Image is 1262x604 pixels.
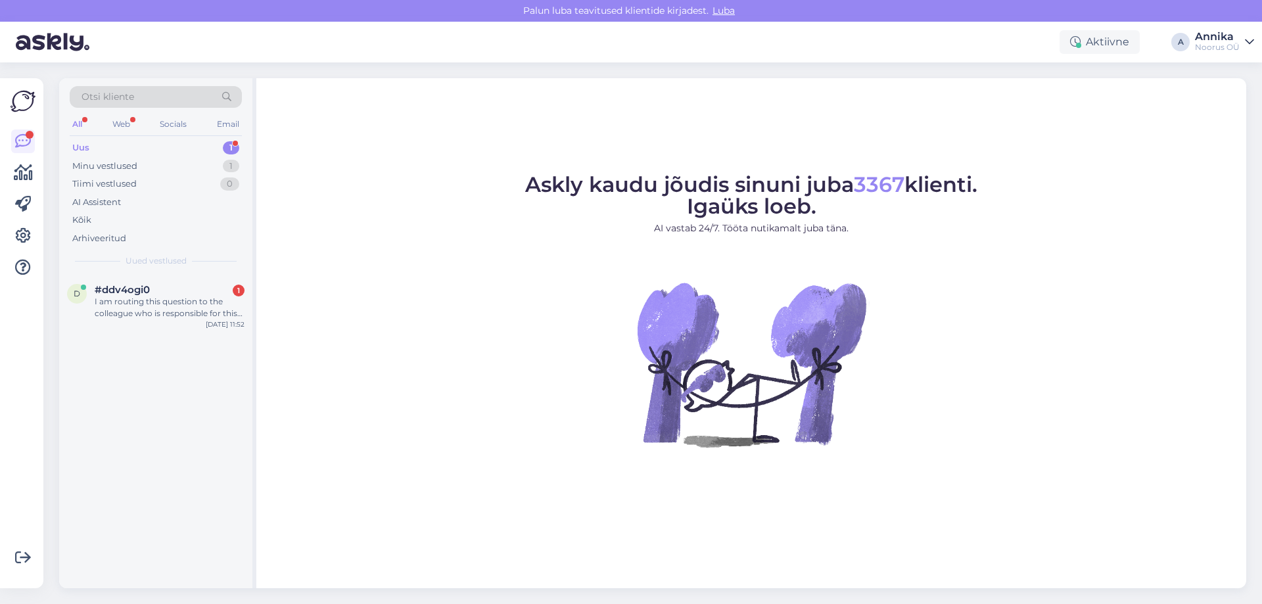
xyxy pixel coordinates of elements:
[214,116,242,133] div: Email
[854,172,904,197] span: 3367
[1195,32,1240,42] div: Annika
[525,221,977,235] p: AI vastab 24/7. Tööta nutikamalt juba täna.
[220,177,239,191] div: 0
[709,5,739,16] span: Luba
[126,255,187,267] span: Uued vestlused
[110,116,133,133] div: Web
[72,160,137,173] div: Minu vestlused
[233,285,245,296] div: 1
[74,289,80,298] span: d
[82,90,134,104] span: Otsi kliente
[95,296,245,319] div: I am routing this question to the colleague who is responsible for this topic. The reply might ta...
[11,89,35,114] img: Askly Logo
[223,160,239,173] div: 1
[72,232,126,245] div: Arhiveeritud
[72,196,121,209] div: AI Assistent
[1060,30,1140,54] div: Aktiivne
[1195,42,1240,53] div: Noorus OÜ
[72,214,91,227] div: Kõik
[95,284,150,296] span: #ddv4ogi0
[72,141,89,154] div: Uus
[223,141,239,154] div: 1
[72,177,137,191] div: Tiimi vestlused
[1171,33,1190,51] div: A
[525,172,977,219] span: Askly kaudu jõudis sinuni juba klienti. Igaüks loeb.
[206,319,245,329] div: [DATE] 11:52
[157,116,189,133] div: Socials
[70,116,85,133] div: All
[1195,32,1254,53] a: AnnikaNoorus OÜ
[633,246,870,482] img: No Chat active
